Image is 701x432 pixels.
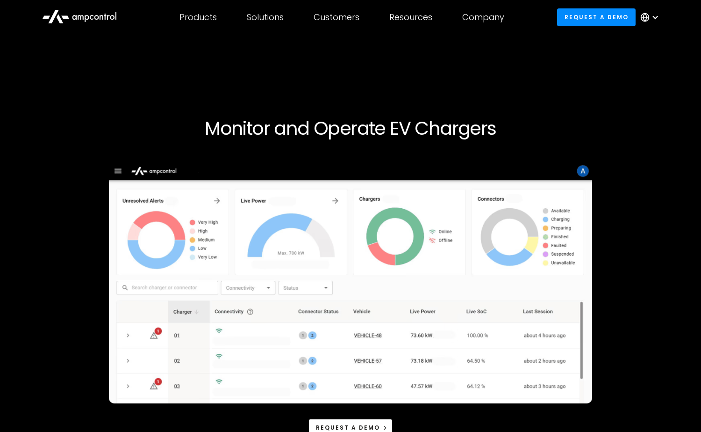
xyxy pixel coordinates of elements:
a: Request a demo [557,8,636,26]
img: Ampcontrol Open Charge Point Protocol OCPP Server for EV Fleet Charging [109,162,592,403]
div: Resources [389,12,432,22]
div: Products [179,12,217,22]
div: Solutions [247,12,284,22]
div: Customers [314,12,359,22]
div: Request a demo [316,424,380,432]
h1: Monitor and Operate EV Chargers [66,117,635,139]
div: Company [462,12,504,22]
